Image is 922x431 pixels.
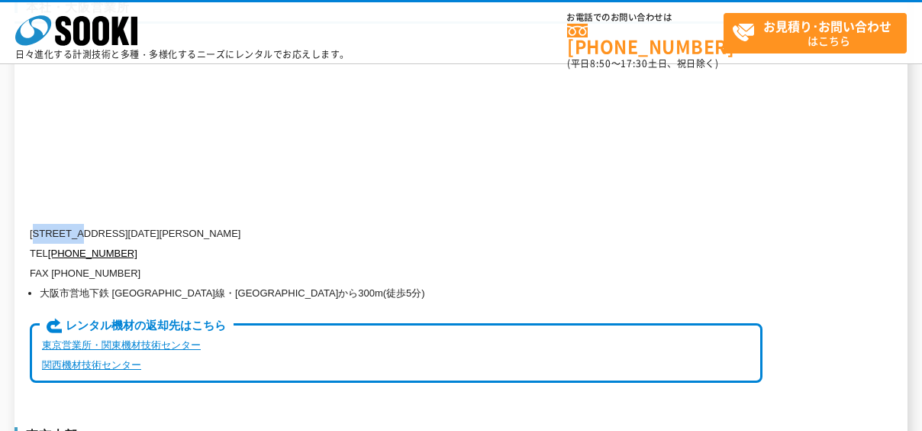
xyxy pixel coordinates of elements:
span: レンタル機材の返却先はこちら [40,318,233,335]
span: 8:50 [590,57,611,70]
span: (平日 ～ 土日、祝日除く) [567,57,718,70]
a: 関西機材技術センター [42,359,141,371]
span: 17:30 [621,57,648,70]
li: 大阪市営地下鉄 [GEOGRAPHIC_DATA]線・[GEOGRAPHIC_DATA]から300m(徒歩5分) [40,284,762,303]
p: FAX [PHONE_NUMBER] [30,264,762,284]
a: お見積り･お問い合わせはこちら [724,13,907,53]
p: [STREET_ADDRESS][DATE][PERSON_NAME] [30,224,762,244]
a: [PHONE_NUMBER] [48,248,137,259]
a: 東京営業所・関東機材技術センター [42,339,201,351]
strong: お見積り･お問い合わせ [763,17,891,35]
p: TEL [30,244,762,264]
p: 日々進化する計測技術と多種・多様化するニーズにレンタルでお応えします。 [15,50,350,59]
a: [PHONE_NUMBER] [567,24,724,55]
span: お電話でのお問い合わせは [567,13,724,22]
span: はこちら [732,14,906,52]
